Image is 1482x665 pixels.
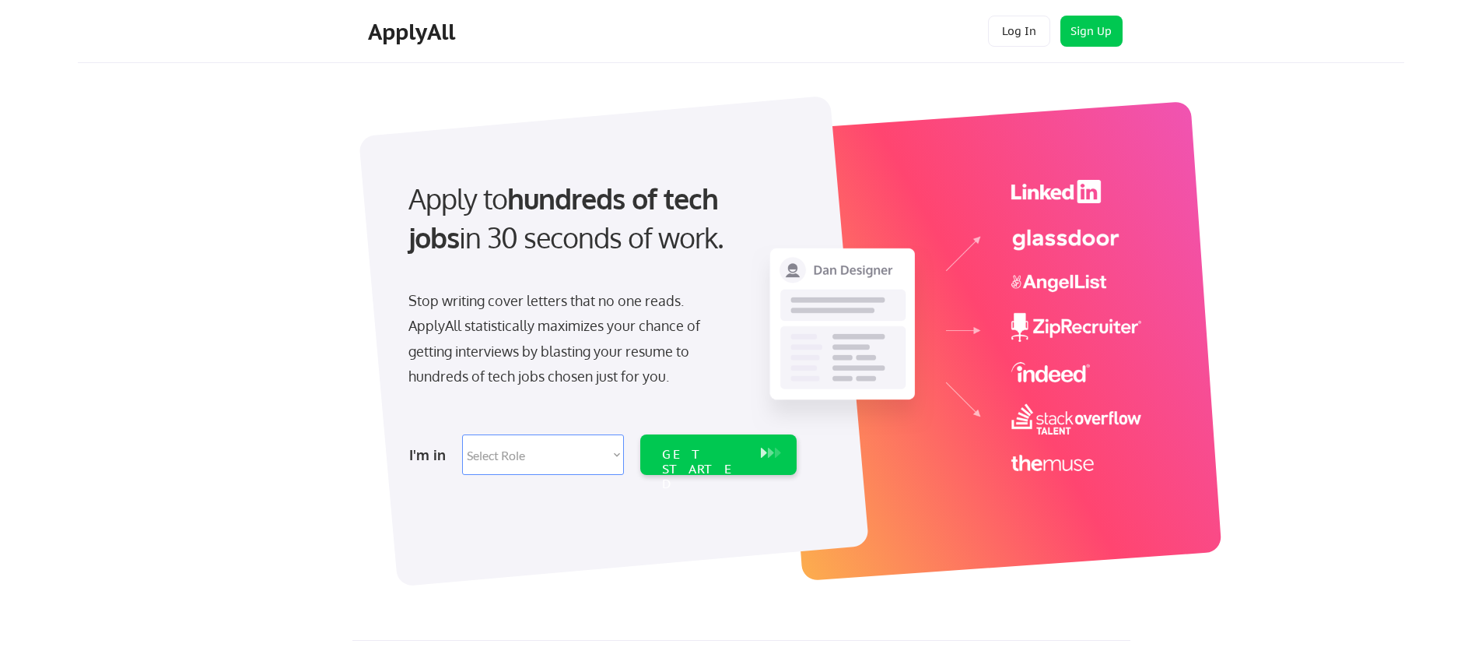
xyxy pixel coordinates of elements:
div: GET STARTED [662,447,745,492]
div: Stop writing cover letters that no one reads. ApplyAll statistically maximizes your chance of get... [408,288,728,389]
button: Sign Up [1060,16,1123,47]
div: ApplyAll [368,19,460,45]
strong: hundreds of tech jobs [408,181,725,255]
button: Log In [988,16,1050,47]
div: I'm in [409,442,453,467]
div: Apply to in 30 seconds of work. [408,179,790,258]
